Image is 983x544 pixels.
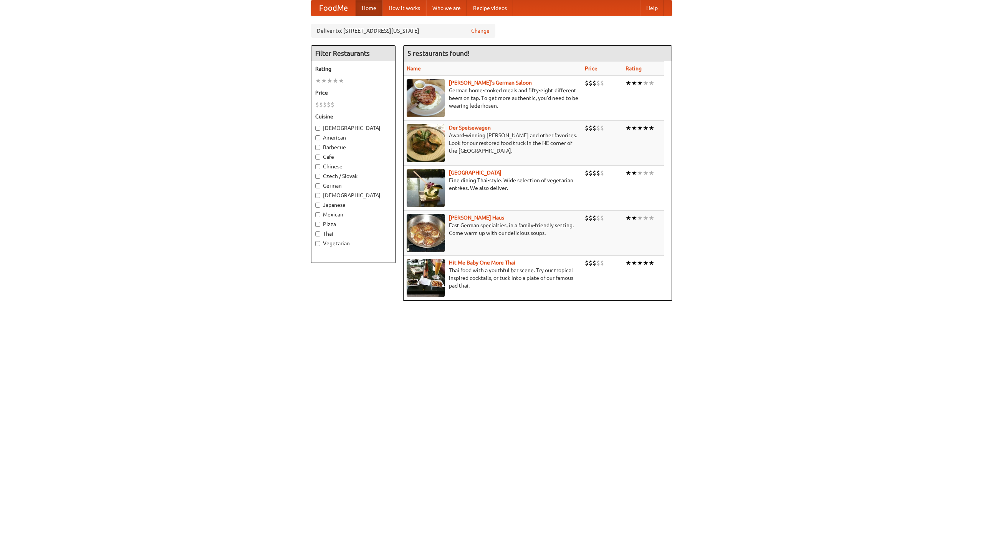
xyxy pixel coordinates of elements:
li: ★ [643,214,649,222]
img: babythai.jpg [407,259,445,297]
li: ★ [643,259,649,267]
label: Mexican [315,211,391,218]
input: American [315,135,320,140]
input: German [315,183,320,188]
label: Japanese [315,201,391,209]
li: $ [323,100,327,109]
input: Thai [315,231,320,236]
input: Pizza [315,222,320,227]
li: ★ [649,79,654,87]
li: ★ [315,77,321,85]
li: $ [596,124,600,132]
h5: Rating [315,65,391,73]
li: ★ [631,214,637,222]
li: ★ [643,79,649,87]
li: ★ [637,214,643,222]
p: German home-cooked meals and fifty-eight different beers on tap. To get more authentic, you'd nee... [407,87,579,110]
input: Cafe [315,155,320,160]
input: Barbecue [315,145,320,150]
li: $ [600,79,604,87]
a: How it works [382,0,426,16]
input: Vegetarian [315,241,320,246]
li: ★ [649,169,654,177]
label: Cafe [315,153,391,161]
li: ★ [626,169,631,177]
li: ★ [649,214,654,222]
li: $ [315,100,319,109]
li: ★ [649,259,654,267]
a: [GEOGRAPHIC_DATA] [449,170,501,176]
li: ★ [321,77,327,85]
input: Chinese [315,164,320,169]
a: Name [407,65,421,72]
li: $ [592,79,596,87]
a: Home [356,0,382,16]
li: $ [589,124,592,132]
img: esthers.jpg [407,79,445,117]
a: Help [640,0,664,16]
a: Recipe videos [467,0,513,16]
li: $ [600,169,604,177]
li: $ [592,259,596,267]
li: ★ [631,169,637,177]
ng-pluralize: 5 restaurants found! [407,50,470,57]
a: Price [585,65,597,72]
li: ★ [649,124,654,132]
label: Pizza [315,220,391,228]
li: $ [596,169,600,177]
li: $ [589,259,592,267]
li: $ [327,100,331,109]
label: [DEMOGRAPHIC_DATA] [315,124,391,132]
img: kohlhaus.jpg [407,214,445,252]
li: ★ [338,77,344,85]
label: Barbecue [315,143,391,151]
a: Hit Me Baby One More Thai [449,260,515,266]
li: $ [592,124,596,132]
label: Vegetarian [315,240,391,247]
a: [PERSON_NAME] Haus [449,215,504,221]
li: ★ [643,169,649,177]
li: $ [589,169,592,177]
li: $ [589,214,592,222]
div: Deliver to: [STREET_ADDRESS][US_STATE] [311,24,495,38]
a: FoodMe [311,0,356,16]
li: $ [600,214,604,222]
h4: Filter Restaurants [311,46,395,61]
h5: Price [315,89,391,96]
li: ★ [637,169,643,177]
p: Thai food with a youthful bar scene. Try our tropical inspired cocktails, or tuck into a plate of... [407,266,579,289]
li: $ [589,79,592,87]
h5: Cuisine [315,113,391,120]
a: Change [471,27,490,35]
input: Czech / Slovak [315,174,320,179]
label: German [315,182,391,190]
label: Chinese [315,163,391,170]
img: satay.jpg [407,169,445,207]
label: [DEMOGRAPHIC_DATA] [315,191,391,199]
li: ★ [631,79,637,87]
a: Der Speisewagen [449,125,491,131]
li: ★ [637,79,643,87]
li: $ [596,259,600,267]
p: East German specialties, in a family-friendly setting. Come warm up with our delicious soups. [407,221,579,237]
li: $ [585,79,589,87]
li: $ [585,169,589,177]
a: Rating [626,65,642,72]
li: ★ [626,79,631,87]
li: ★ [626,214,631,222]
li: ★ [333,77,338,85]
li: ★ [631,124,637,132]
li: $ [585,124,589,132]
li: $ [600,259,604,267]
input: [DEMOGRAPHIC_DATA] [315,126,320,131]
li: $ [600,124,604,132]
li: $ [592,169,596,177]
input: Japanese [315,203,320,208]
label: American [315,134,391,141]
a: [PERSON_NAME]'s German Saloon [449,80,532,86]
li: ★ [626,259,631,267]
